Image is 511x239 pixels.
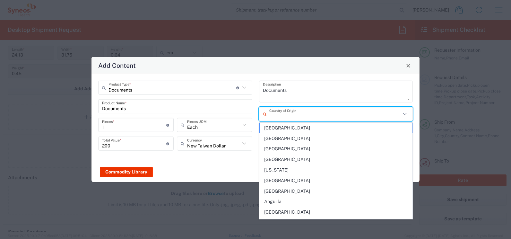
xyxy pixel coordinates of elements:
span: [GEOGRAPHIC_DATA] [260,123,412,133]
span: [GEOGRAPHIC_DATA] [260,186,412,196]
span: [GEOGRAPHIC_DATA] [260,144,412,154]
span: [GEOGRAPHIC_DATA] [260,155,412,164]
span: [US_STATE] [260,165,412,175]
span: [GEOGRAPHIC_DATA] [260,218,412,228]
button: Close [404,61,413,70]
h4: Add Content [98,61,136,70]
button: Commodity Library [100,167,153,177]
span: [GEOGRAPHIC_DATA] [260,134,412,144]
span: Anguilla [260,197,412,207]
span: [GEOGRAPHIC_DATA] [260,207,412,217]
span: [GEOGRAPHIC_DATA] [260,176,412,186]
